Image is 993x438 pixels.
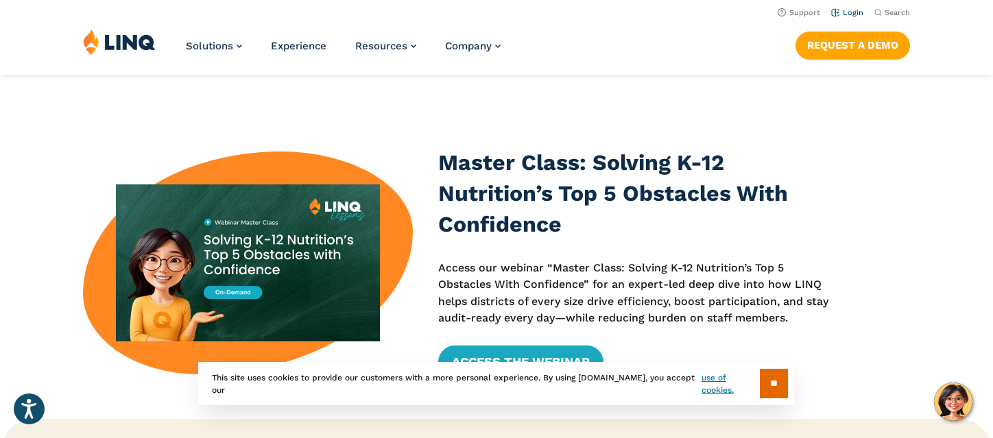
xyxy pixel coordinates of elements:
[885,8,910,17] span: Search
[186,40,233,52] span: Solutions
[445,40,501,52] a: Company
[934,382,972,421] button: Hello, have a question? Let’s chat.
[874,8,910,18] button: Open Search Bar
[186,40,242,52] a: Solutions
[271,40,326,52] a: Experience
[355,40,407,52] span: Resources
[438,260,839,326] p: Access our webinar “Master Class: Solving K-12 Nutrition’s Top 5 Obstacles With Confidence” for a...
[831,8,863,17] a: Login
[795,29,910,59] nav: Button Navigation
[778,8,820,17] a: Support
[438,345,603,378] a: Access the Webinar
[83,29,156,55] img: LINQ | K‑12 Software
[438,147,839,241] h3: Master Class: Solving K-12 Nutrition’s Top 5 Obstacles With Confidence
[445,40,492,52] span: Company
[795,32,910,59] a: Request a Demo
[355,40,416,52] a: Resources
[186,29,501,74] nav: Primary Navigation
[198,362,795,405] div: This site uses cookies to provide our customers with a more personal experience. By using [DOMAIN...
[702,372,760,396] a: use of cookies.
